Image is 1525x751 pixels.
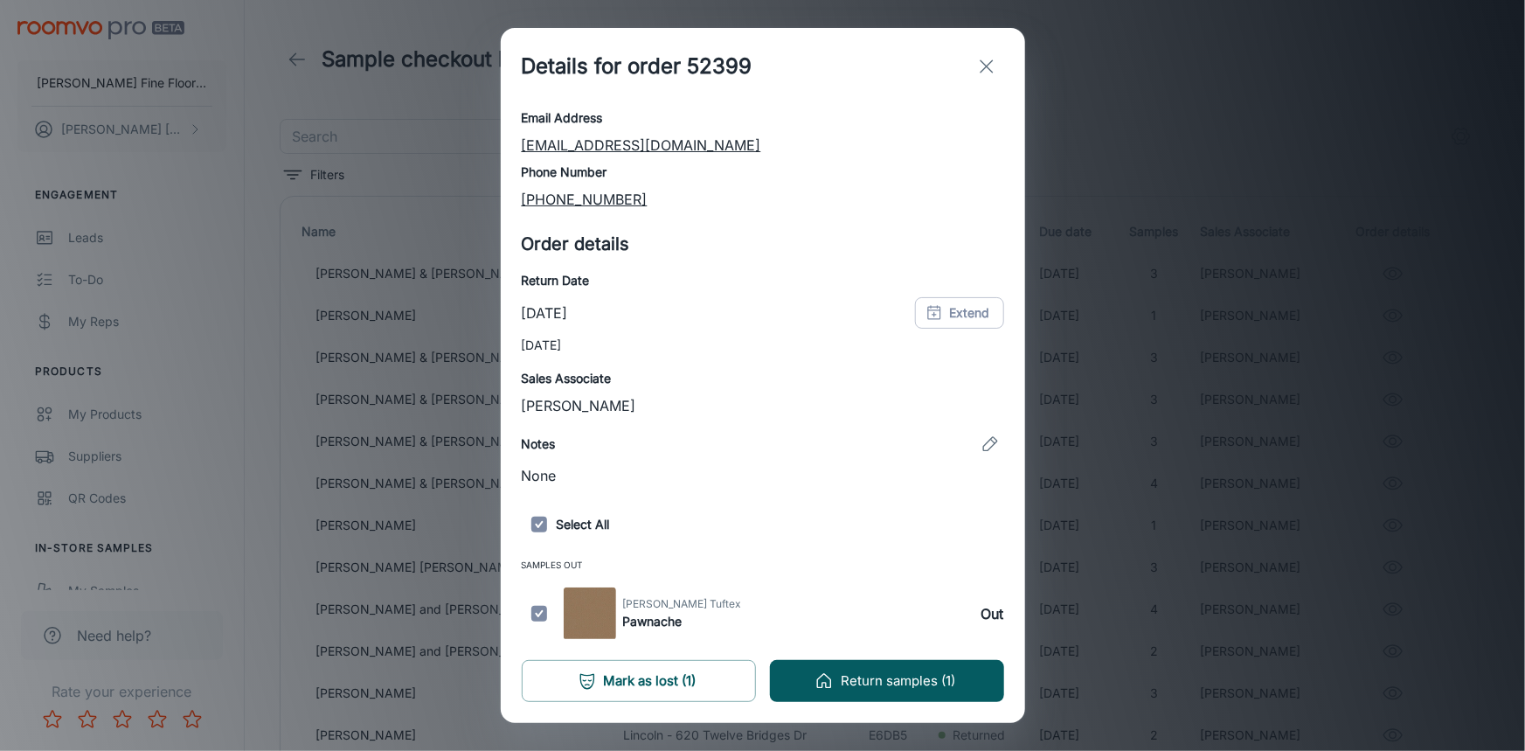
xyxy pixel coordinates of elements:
h6: Select All [522,507,1004,542]
h6: Pawnache [623,612,742,631]
a: [EMAIL_ADDRESS][DOMAIN_NAME] [522,136,761,154]
p: [DATE] [522,302,568,323]
p: None [522,465,1004,486]
h6: Sales Associate [522,369,1004,388]
h6: Out [981,603,1004,624]
h6: Email Address [522,108,1004,128]
span: [PERSON_NAME] Tuftex [623,596,742,612]
button: Extend [915,297,1004,329]
span: Samples Out [522,556,1004,581]
h6: Return Date [522,271,1004,290]
h6: Phone Number [522,163,1004,182]
a: [PHONE_NUMBER] [522,191,648,208]
h1: Details for order 52399 [522,51,752,82]
h6: Notes [522,435,556,454]
p: [DATE] [522,336,1004,355]
button: Return samples (1) [770,660,1004,702]
p: [PERSON_NAME] [522,395,1004,416]
button: Mark as lost (1) [522,660,756,702]
button: exit [969,49,1004,84]
img: Pawnache [564,588,616,640]
h5: Order details [522,231,1004,257]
